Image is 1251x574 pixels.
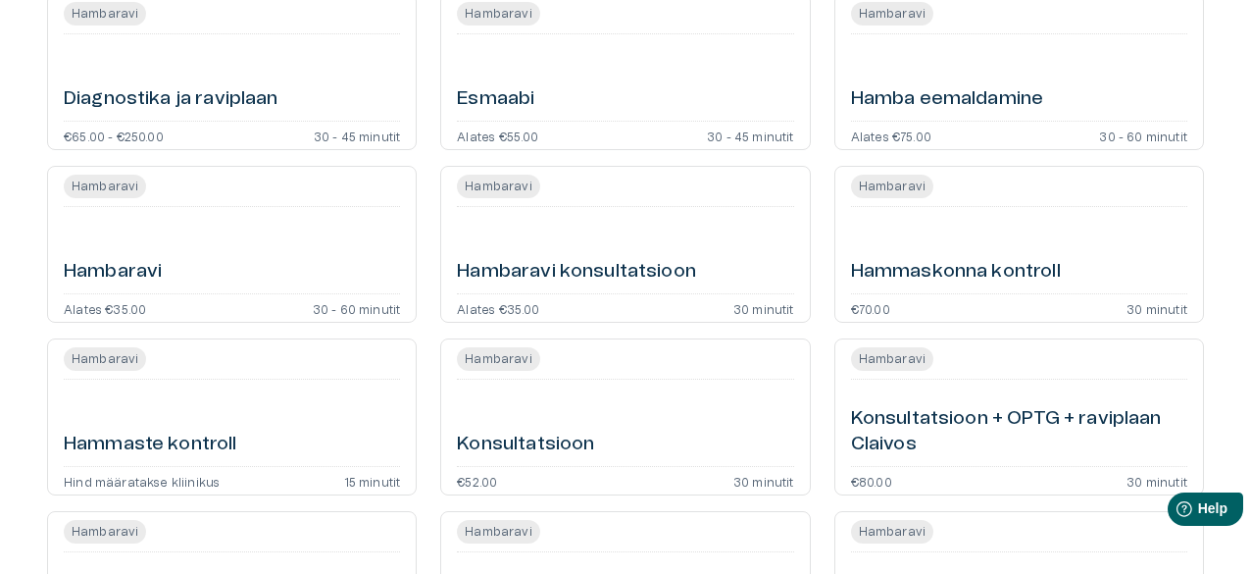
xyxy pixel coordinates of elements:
[457,432,594,458] h6: Konsultatsioon
[64,475,220,487] p: Hind määratakse kliinikus
[313,302,401,314] p: 30 - 60 minutit
[1098,485,1251,540] iframe: Help widget launcher
[457,475,497,487] p: €52.00
[440,166,810,323] a: Open service booking details
[64,520,146,544] span: Hambaravi
[1126,475,1187,487] p: 30 minutit
[457,520,539,544] span: Hambaravi
[851,259,1061,286] h6: Hammaskonna kontroll
[851,2,933,26] span: Hambaravi
[851,347,933,371] span: Hambaravi
[733,475,794,487] p: 30 minutit
[344,475,401,487] p: 15 minutit
[440,339,810,496] a: Open service booking details
[457,175,539,198] span: Hambaravi
[457,347,539,371] span: Hambaravi
[64,432,237,458] h6: Hammaste kontroll
[834,166,1204,323] a: Open service booking details
[457,130,538,141] p: Alates €55.00
[851,86,1044,113] h6: Hamba eemaldamine
[47,166,417,323] a: Open service booking details
[1099,130,1187,141] p: 30 - 60 minutit
[64,259,162,286] h6: Hambaravi
[314,130,401,141] p: 30 - 45 minutit
[64,86,278,113] h6: Diagnostika ja raviplaan
[851,130,931,141] p: Alates €75.00
[457,302,539,314] p: Alates €35.00
[64,130,164,141] p: €65.00 - €250.00
[851,175,933,198] span: Hambaravi
[851,406,1187,458] h6: Konsultatsioon + OPTG + raviplaan Claivos
[851,475,892,487] p: €80.00
[457,259,696,286] h6: Hambaravi konsultatsioon
[64,302,146,314] p: Alates €35.00
[707,130,794,141] p: 30 - 45 minutit
[834,339,1204,496] a: Open service booking details
[64,347,146,371] span: Hambaravi
[1126,302,1187,314] p: 30 minutit
[851,302,890,314] p: €70.00
[64,2,146,26] span: Hambaravi
[851,520,933,544] span: Hambaravi
[457,86,534,113] h6: Esmaabi
[457,2,539,26] span: Hambaravi
[47,339,417,496] a: Open service booking details
[64,175,146,198] span: Hambaravi
[733,302,794,314] p: 30 minutit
